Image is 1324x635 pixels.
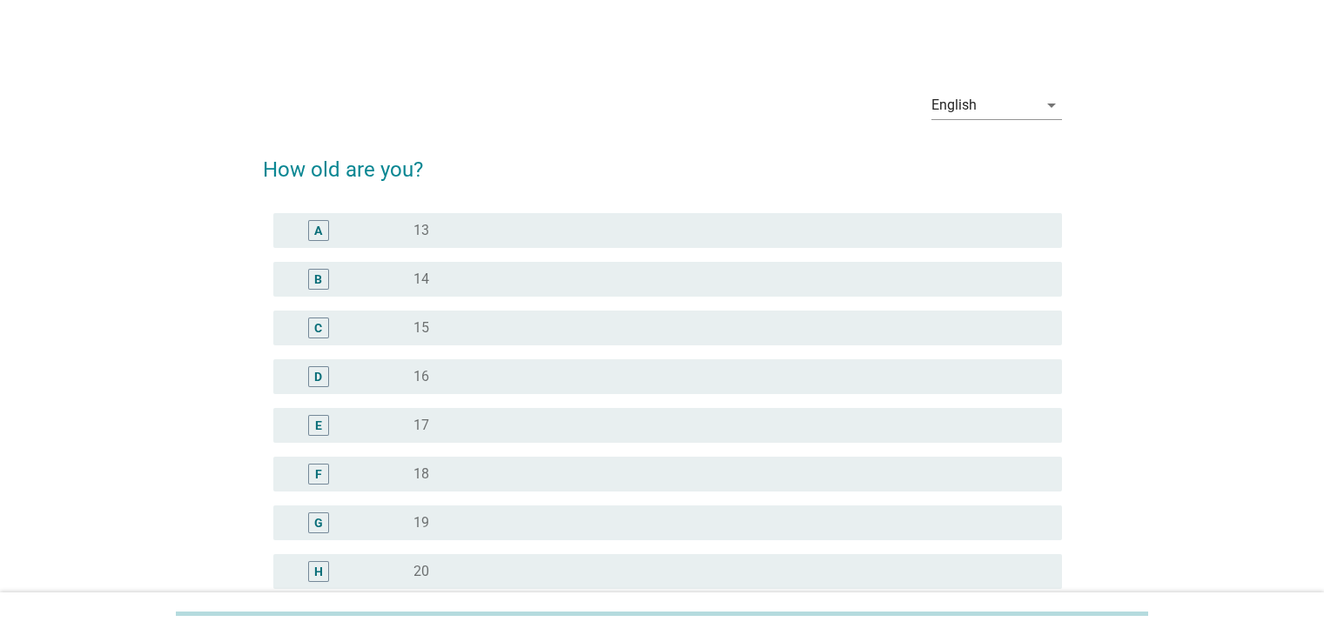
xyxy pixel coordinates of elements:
[314,221,322,239] div: A
[413,271,429,288] label: 14
[413,222,429,239] label: 13
[314,513,323,531] div: G
[263,137,1062,185] h2: How old are you?
[315,416,322,434] div: E
[413,319,429,337] label: 15
[314,367,322,385] div: D
[413,417,429,434] label: 17
[1041,95,1062,116] i: arrow_drop_down
[931,97,977,113] div: English
[413,465,429,483] label: 18
[314,562,323,580] div: H
[413,368,429,385] label: 16
[413,514,429,531] label: 19
[315,465,322,483] div: F
[314,270,322,288] div: B
[413,563,429,580] label: 20
[314,318,322,337] div: C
